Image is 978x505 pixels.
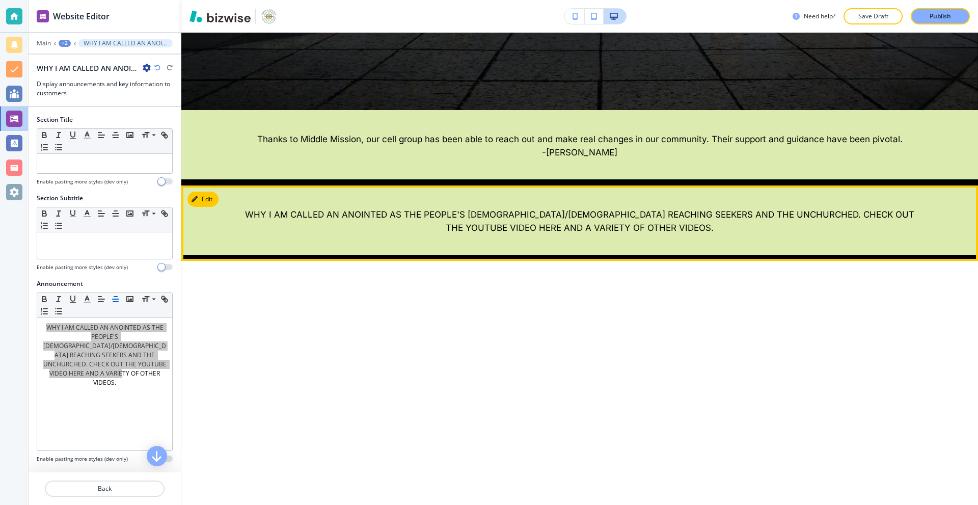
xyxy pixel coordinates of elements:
[804,12,835,21] h3: Need help?
[46,484,164,493] p: Back
[37,178,128,185] h4: Enable pasting more styles (dev only)
[84,40,168,47] p: WHY I AM CALLED AN ANOINTED AS THE PEOPLE'S [DEMOGRAPHIC_DATA]/[DEMOGRAPHIC_DATA] REACHING SEEKER...
[242,146,917,159] p: -[PERSON_NAME]
[59,40,71,47] button: +2
[37,455,128,463] h4: Enable pasting more styles (dev only)
[260,8,278,24] img: Your Logo
[42,323,167,387] p: WHY I AM CALLED AN ANOINTED AS THE PEOPLE'S [DEMOGRAPHIC_DATA]/[DEMOGRAPHIC_DATA] REACHING SEEKER...
[53,10,110,22] h2: Website Editor
[857,12,889,21] p: Save Draft
[37,471,49,480] h2: Link
[37,40,51,47] button: Main
[930,12,951,21] p: Publish
[37,263,128,271] h4: Enable pasting more styles (dev only)
[242,208,917,234] p: WHY I AM CALLED AN ANOINTED AS THE PEOPLE'S [DEMOGRAPHIC_DATA]/[DEMOGRAPHIC_DATA] REACHING SEEKER...
[187,192,219,207] button: Edit
[242,132,917,146] p: Thanks to Middle Mission, our cell group has been able to reach out and make real changes in our ...
[37,115,73,124] h2: Section Title
[37,63,139,73] h2: WHY I AM CALLED AN ANOINTED AS THE PEOPLE'S [DEMOGRAPHIC_DATA]/[DEMOGRAPHIC_DATA] REACHING SEEKER...
[45,481,165,497] button: Back
[78,39,173,47] button: WHY I AM CALLED AN ANOINTED AS THE PEOPLE'S [DEMOGRAPHIC_DATA]/[DEMOGRAPHIC_DATA] REACHING SEEKER...
[37,10,49,22] img: editor icon
[844,8,903,24] button: Save Draft
[37,79,173,98] h3: Display announcements and key information to customers
[189,10,251,22] img: Bizwise Logo
[37,194,83,203] h2: Section Subtitle
[37,279,83,288] h2: Announcement
[911,8,970,24] button: Publish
